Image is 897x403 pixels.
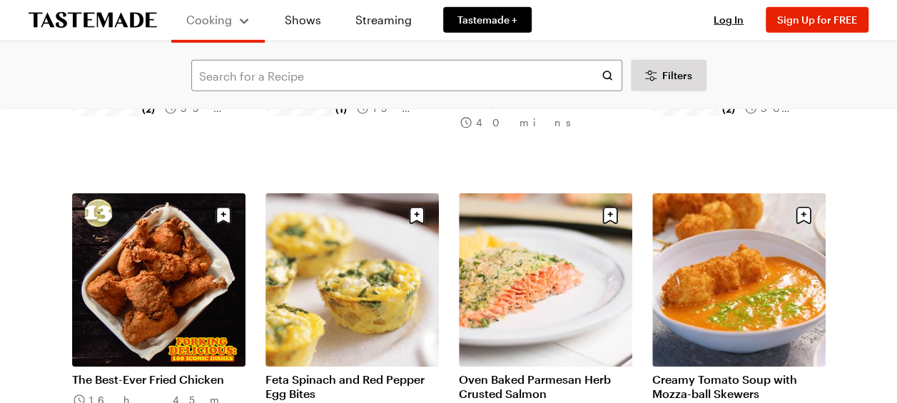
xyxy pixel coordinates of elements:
[700,13,757,27] button: Log In
[459,372,632,401] a: Oven Baked Parmesan Herb Crusted Salmon
[631,60,706,91] button: Desktop filters
[459,81,632,109] a: Supreme Fried Rice with Shrimp, Chicken, Bacon, Pickled Raisins & Jalapenos
[191,60,622,91] input: Search for a Recipe
[186,13,232,26] span: Cooking
[714,14,744,26] span: Log In
[652,372,826,401] a: Creamy Tomato Soup with Mozza-ball Skewers
[186,6,250,34] button: Cooking
[457,13,517,27] span: Tastemade +
[210,202,237,229] button: Save recipe
[403,202,430,229] button: Save recipe
[662,68,692,83] span: Filters
[72,372,245,387] a: The Best-Ever Fried Chicken
[790,202,817,229] button: Save recipe
[443,7,532,33] a: Tastemade +
[29,12,157,29] a: To Tastemade Home Page
[777,14,857,26] span: Sign Up for FREE
[766,7,868,33] button: Sign Up for FREE
[597,202,624,229] button: Save recipe
[265,372,439,401] a: Feta Spinach and Red Pepper Egg Bites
